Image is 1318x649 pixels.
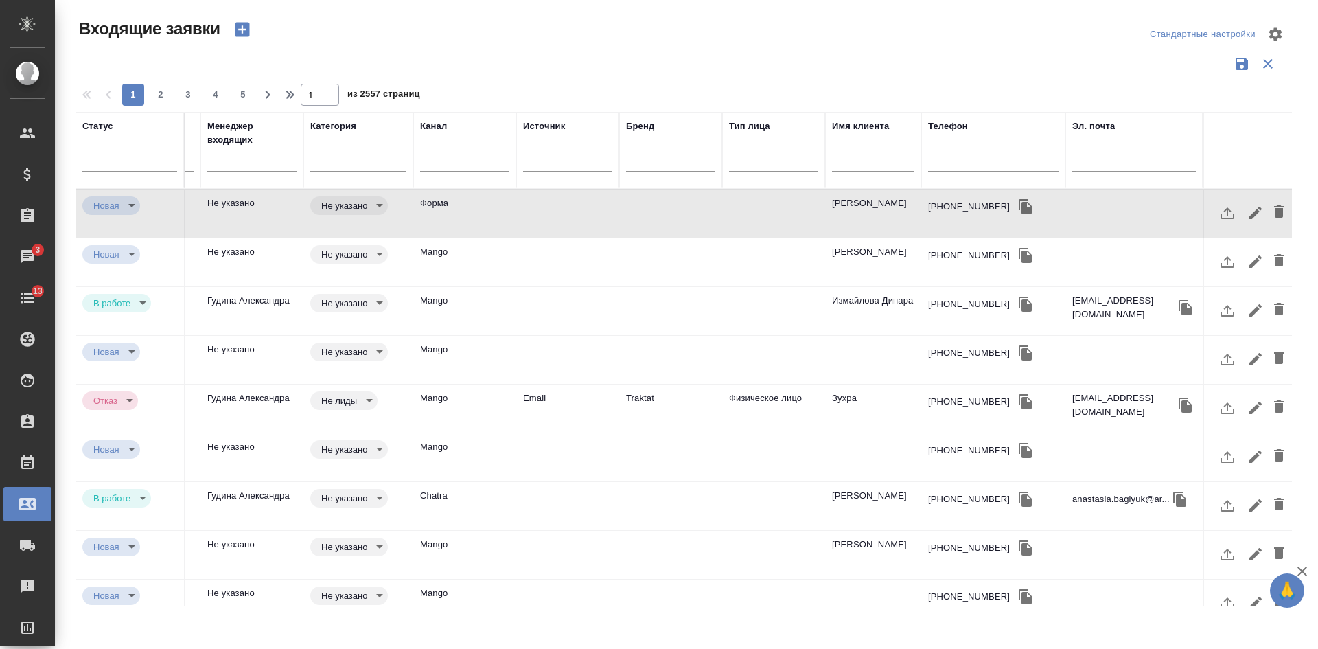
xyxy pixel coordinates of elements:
[310,196,388,215] div: Новая
[413,482,516,530] td: Chatra
[1267,538,1291,571] button: Удалить
[232,88,254,102] span: 5
[825,482,921,530] td: [PERSON_NAME]
[1211,489,1244,522] button: Загрузить файл
[310,391,406,410] div: Это спам, фрилансеры, текущие клиенты и т.д.
[1072,391,1175,419] p: [EMAIL_ADDRESS][DOMAIN_NAME]
[928,249,1010,262] div: [PHONE_NUMBER]
[89,395,122,407] button: Отказ
[1211,391,1244,424] button: Загрузить файл
[200,482,303,530] td: Гудина Александра
[82,440,140,459] div: Новая
[226,18,259,41] button: Создать
[310,391,378,410] div: Новая
[1211,196,1244,229] button: Загрузить файл
[310,245,388,264] div: Новая
[89,249,124,260] button: Новая
[177,88,199,102] span: 3
[89,541,124,553] button: Новая
[89,590,124,602] button: Новая
[310,538,388,556] div: Новая
[1072,294,1175,321] p: [EMAIL_ADDRESS][DOMAIN_NAME]
[1211,440,1244,473] button: Загрузить файл
[27,243,48,257] span: 3
[317,346,371,358] button: Не указано
[82,119,113,133] div: Статус
[413,531,516,579] td: Mango
[205,84,227,106] button: 4
[317,200,371,212] button: Не указано
[1146,24,1259,45] div: split button
[1267,343,1291,376] button: Удалить
[1211,245,1244,278] button: Загрузить файл
[200,336,303,384] td: Не указано
[928,444,1010,457] div: [PHONE_NUMBER]
[1267,391,1291,424] button: Удалить
[1170,489,1190,510] button: Скопировать
[413,238,516,286] td: Mango
[310,294,388,312] div: Новая
[317,249,371,260] button: Не указано
[1244,440,1267,473] button: Редактировать
[928,200,1010,214] div: [PHONE_NUMBER]
[1267,245,1291,278] button: Удалить
[1211,587,1244,619] button: Загрузить файл
[207,119,297,147] div: Менеджер входящих
[413,336,516,384] td: Mango
[832,119,889,133] div: Имя клиента
[310,119,356,133] div: Категория
[1211,538,1244,571] button: Загрузить файл
[928,346,1010,360] div: [PHONE_NUMBER]
[200,238,303,286] td: Не указано
[928,590,1010,604] div: [PHONE_NUMBER]
[1211,343,1244,376] button: Загрузить файл
[1244,196,1267,229] button: Редактировать
[310,489,388,508] div: Новая
[82,489,151,508] div: Новая
[928,541,1010,555] div: [PHONE_NUMBER]
[1244,538,1267,571] button: Редактировать
[82,196,140,215] div: Новая
[1015,440,1036,461] button: Скопировать
[200,433,303,481] td: Не указано
[150,84,172,106] button: 2
[722,385,825,433] td: Физическое лицо
[76,18,220,40] span: Входящие заявки
[25,284,51,298] span: 13
[626,119,654,133] div: Бренд
[317,492,371,504] button: Не указано
[232,84,254,106] button: 5
[82,343,140,361] div: Новая
[89,492,135,504] button: В работе
[516,385,619,433] td: Email
[310,587,388,605] div: Новая
[1015,587,1036,607] button: Скопировать
[1175,297,1196,318] button: Скопировать
[1267,294,1291,327] button: Удалить
[1015,196,1036,217] button: Скопировать
[413,287,516,335] td: Mango
[82,294,151,312] div: Новая
[82,587,140,605] div: Новая
[1259,18,1292,51] span: Настроить таблицу
[1015,489,1036,510] button: Скопировать
[1267,440,1291,473] button: Удалить
[317,444,371,455] button: Не указано
[825,531,921,579] td: [PERSON_NAME]
[1267,489,1291,522] button: Удалить
[1255,51,1281,77] button: Сбросить фильтры
[1244,587,1267,619] button: Редактировать
[200,580,303,628] td: Не указано
[619,385,722,433] td: Traktat
[1270,573,1304,608] button: 🙏
[317,395,361,407] button: Не лиды
[523,119,565,133] div: Источник
[1015,343,1036,363] button: Скопировать
[317,590,371,602] button: Не указано
[413,385,516,433] td: Mango
[420,119,447,133] div: Канал
[1211,294,1244,327] button: Загрузить файл
[200,531,303,579] td: Не указано
[928,297,1010,311] div: [PHONE_NUMBER]
[1244,391,1267,424] button: Редактировать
